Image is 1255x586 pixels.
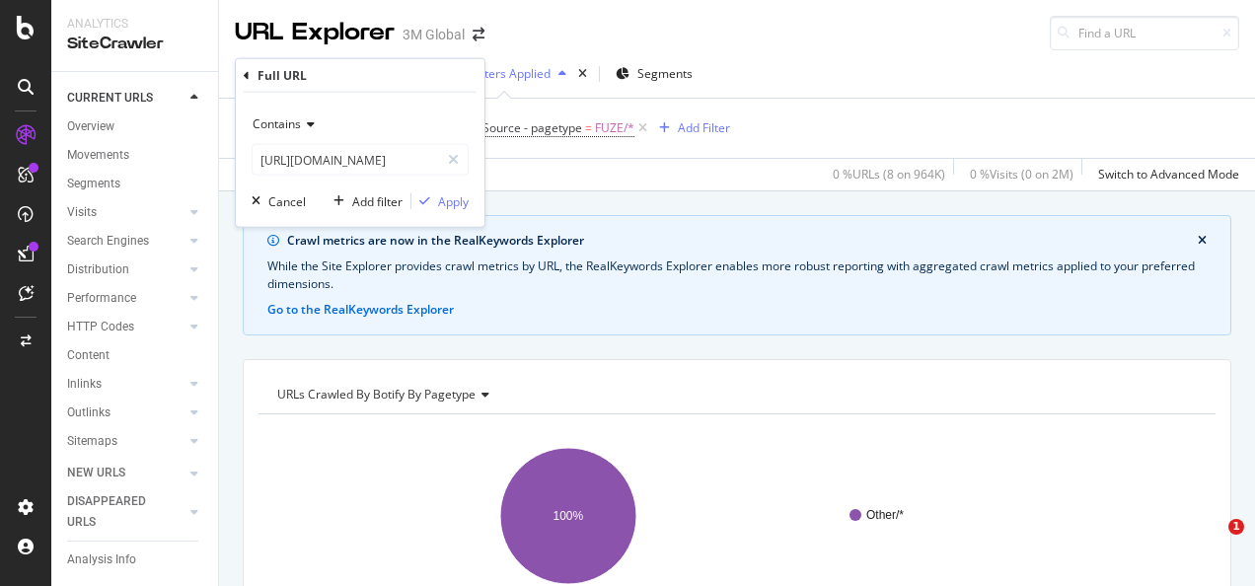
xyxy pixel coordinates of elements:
span: Source - pagetype [482,119,582,136]
div: CURRENT URLS [67,88,153,109]
span: Segments [637,65,693,82]
div: Sitemaps [67,431,117,452]
a: Search Engines [67,231,185,252]
button: Segments [608,58,701,90]
span: FUZE/* [595,114,634,142]
a: NEW URLS [67,463,185,483]
div: Outlinks [67,403,111,423]
a: Outlinks [67,403,185,423]
div: URL Explorer [235,16,395,49]
div: Visits [67,202,97,223]
div: Movements [67,145,129,166]
a: Movements [67,145,204,166]
span: 1 [1228,519,1244,535]
button: close banner [1193,228,1212,254]
button: 2 Filters Applied [435,58,574,90]
div: times [574,64,591,84]
div: 3M Global [403,25,465,44]
text: Other/* [866,508,904,522]
a: Distribution [67,259,185,280]
span: = [585,119,592,136]
div: HTTP Codes [67,317,134,337]
a: Analysis Info [67,549,204,570]
button: Cancel [244,191,306,211]
button: Switch to Advanced Mode [1090,159,1239,190]
a: Visits [67,202,185,223]
button: Add filter [326,191,403,211]
div: Distribution [67,259,129,280]
div: info banner [243,215,1231,335]
input: Find a URL [1050,16,1239,50]
div: While the Site Explorer provides crawl metrics by URL, the RealKeywords Explorer enables more rob... [267,257,1207,293]
div: Switch to Advanced Mode [1098,166,1239,183]
a: CURRENT URLS [67,88,185,109]
a: Performance [67,288,185,309]
a: HTTP Codes [67,317,185,337]
div: SiteCrawler [67,33,202,55]
button: Add Filter [651,116,730,140]
div: 2 Filters Applied [463,65,551,82]
a: Overview [67,116,204,137]
a: Content [67,345,204,366]
div: 0 % Visits ( 0 on 2M ) [970,166,1073,183]
span: Contains [253,115,301,132]
text: 100% [554,509,584,523]
a: Sitemaps [67,431,185,452]
div: Apply [438,192,469,209]
a: Segments [67,174,204,194]
div: Analytics [67,16,202,33]
div: Cancel [268,192,306,209]
span: URLs Crawled By Botify By pagetype [277,386,476,403]
div: Crawl metrics are now in the RealKeywords Explorer [287,232,1198,250]
div: Full URL [258,67,307,84]
div: Performance [67,288,136,309]
div: Add filter [352,192,403,209]
div: Search Engines [67,231,149,252]
div: Analysis Info [67,549,136,570]
div: Overview [67,116,114,137]
div: Add Filter [678,119,730,136]
div: Inlinks [67,374,102,395]
div: 0 % URLs ( 8 on 964K ) [833,166,945,183]
div: DISAPPEARED URLS [67,491,167,533]
a: DISAPPEARED URLS [67,491,185,533]
div: Content [67,345,110,366]
div: Segments [67,174,120,194]
h4: URLs Crawled By Botify By pagetype [273,379,1198,410]
div: arrow-right-arrow-left [473,28,484,41]
button: Go to the RealKeywords Explorer [267,301,454,319]
iframe: Intercom live chat [1188,519,1235,566]
div: NEW URLS [67,463,125,483]
button: Apply [411,191,469,211]
a: Inlinks [67,374,185,395]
